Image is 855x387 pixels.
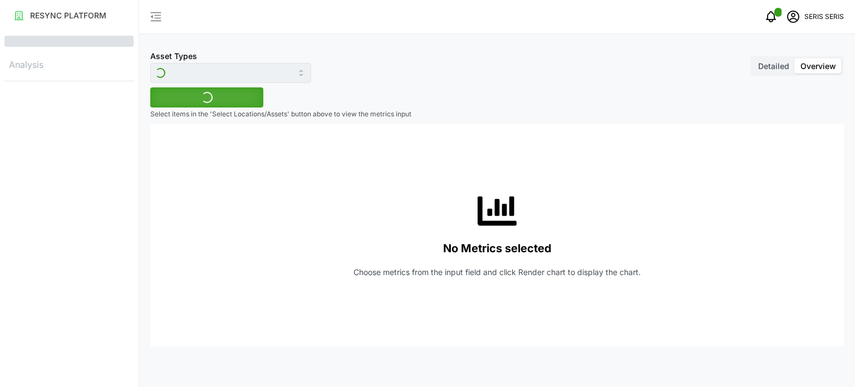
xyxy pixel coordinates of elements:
span: Detailed [758,61,789,71]
span: Overview [800,61,836,71]
button: schedule [782,6,804,28]
p: SERIS SERIS [804,12,844,22]
p: No Metrics selected [443,239,552,258]
button: RESYNC PLATFORM [4,6,134,26]
button: notifications [760,6,782,28]
p: Select items in the 'Select Locations/Assets' button above to view the metrics input [150,110,844,119]
p: Analysis [4,56,134,72]
p: Choose metrics from the input field and click Render chart to display the chart. [353,267,641,278]
a: RESYNC PLATFORM [4,4,134,27]
p: RESYNC PLATFORM [30,10,106,21]
label: Asset Types [150,50,197,62]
